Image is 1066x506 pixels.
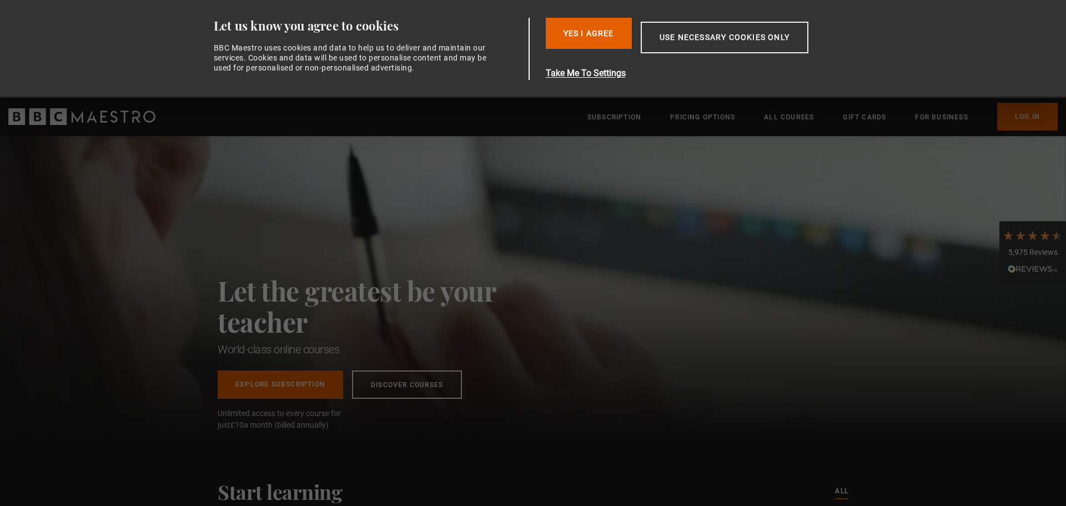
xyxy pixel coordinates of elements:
img: REVIEWS.io [1008,265,1058,273]
h2: Let the greatest be your teacher [218,275,545,337]
h1: World-class online courses [218,342,545,357]
a: All Courses [764,112,814,123]
a: Discover Courses [352,370,462,399]
button: Use necessary cookies only [641,22,808,53]
div: Read All Reviews [1002,263,1063,277]
button: Take Me To Settings [546,67,861,80]
button: Yes I Agree [546,18,632,49]
a: For business [915,112,968,123]
div: 5,975 ReviewsRead All Reviews [999,221,1066,285]
div: BBC Maestro uses cookies and data to help us to deliver and maintain our services. Cookies and da... [214,43,494,73]
span: £10 [230,420,244,429]
a: Subscription [587,112,641,123]
a: Gift Cards [843,112,886,123]
span: Unlimited access to every course for just a month (billed annually) [218,408,368,431]
svg: BBC Maestro [8,108,155,125]
div: 4.7 Stars [1002,229,1063,242]
a: Log In [997,103,1058,131]
nav: Primary [587,103,1058,131]
a: Explore Subscription [218,370,343,399]
div: Let us know you agree to cookies [214,18,525,34]
div: 5,975 Reviews [1002,247,1063,258]
a: Pricing Options [670,112,735,123]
